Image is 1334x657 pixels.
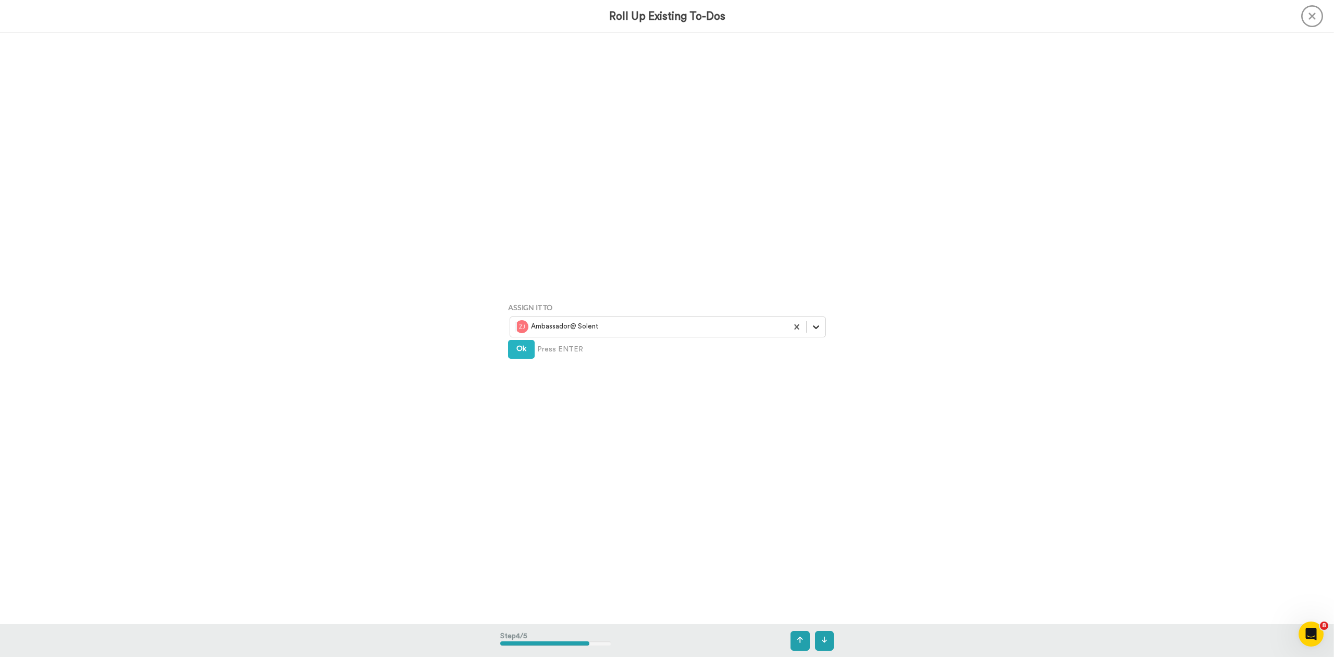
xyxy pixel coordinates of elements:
span: Ok [516,345,526,352]
button: Ok [508,340,535,359]
div: Ambassador@ Solent [515,320,782,333]
h4: Assign It To [508,303,826,311]
span: Press ENTER [537,344,583,355]
h3: Roll Up Existing To-Dos [609,10,725,22]
span: 8 [1320,622,1328,630]
div: Step 4 / 5 [500,626,611,656]
iframe: Intercom live chat [1299,622,1324,647]
img: zj.png [515,320,528,333]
